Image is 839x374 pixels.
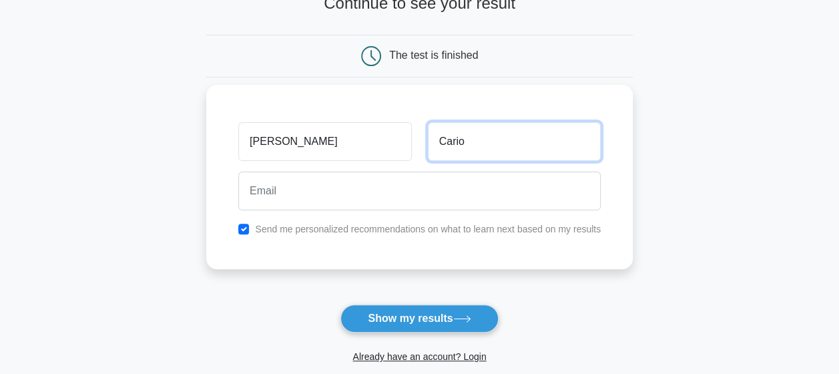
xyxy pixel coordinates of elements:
button: Show my results [340,305,498,333]
label: Send me personalized recommendations on what to learn next based on my results [255,224,601,234]
input: First name [238,122,411,161]
input: Last name [428,122,601,161]
a: Already have an account? Login [352,351,486,362]
input: Email [238,172,601,210]
div: The test is finished [389,49,478,61]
